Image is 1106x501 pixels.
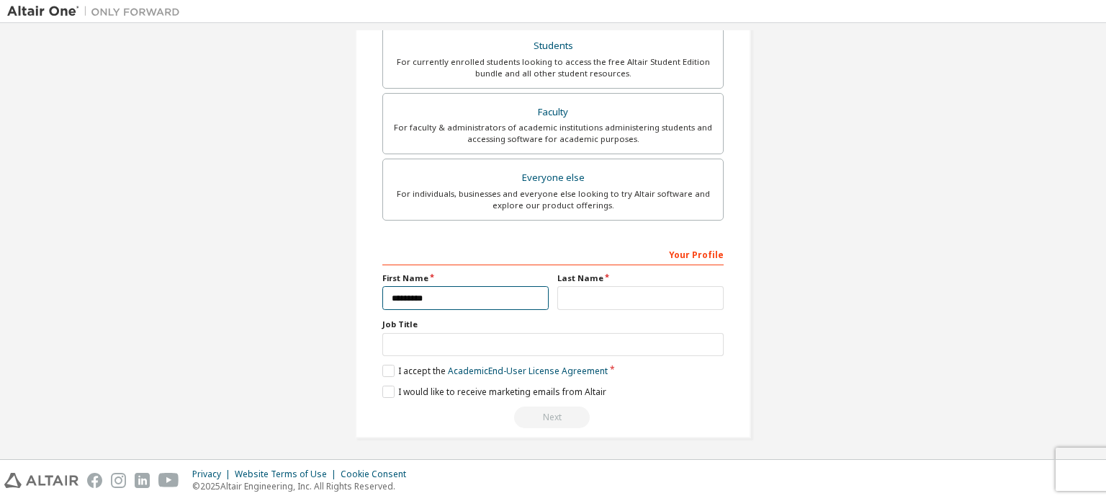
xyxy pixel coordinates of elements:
[392,56,714,79] div: For currently enrolled students looking to access the free Altair Student Edition bundle and all ...
[192,469,235,480] div: Privacy
[87,473,102,488] img: facebook.svg
[235,469,341,480] div: Website Terms of Use
[448,365,608,377] a: Academic End-User License Agreement
[382,319,724,330] label: Job Title
[392,36,714,56] div: Students
[392,188,714,211] div: For individuals, businesses and everyone else looking to try Altair software and explore our prod...
[192,480,415,492] p: © 2025 Altair Engineering, Inc. All Rights Reserved.
[392,168,714,188] div: Everyone else
[341,469,415,480] div: Cookie Consent
[135,473,150,488] img: linkedin.svg
[7,4,187,19] img: Altair One
[382,386,606,398] label: I would like to receive marketing emails from Altair
[382,407,724,428] div: Read and acccept EULA to continue
[392,122,714,145] div: For faculty & administrators of academic institutions administering students and accessing softwa...
[4,473,78,488] img: altair_logo.svg
[557,272,724,284] label: Last Name
[158,473,179,488] img: youtube.svg
[382,365,608,377] label: I accept the
[382,272,549,284] label: First Name
[111,473,126,488] img: instagram.svg
[392,102,714,123] div: Faculty
[382,242,724,265] div: Your Profile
